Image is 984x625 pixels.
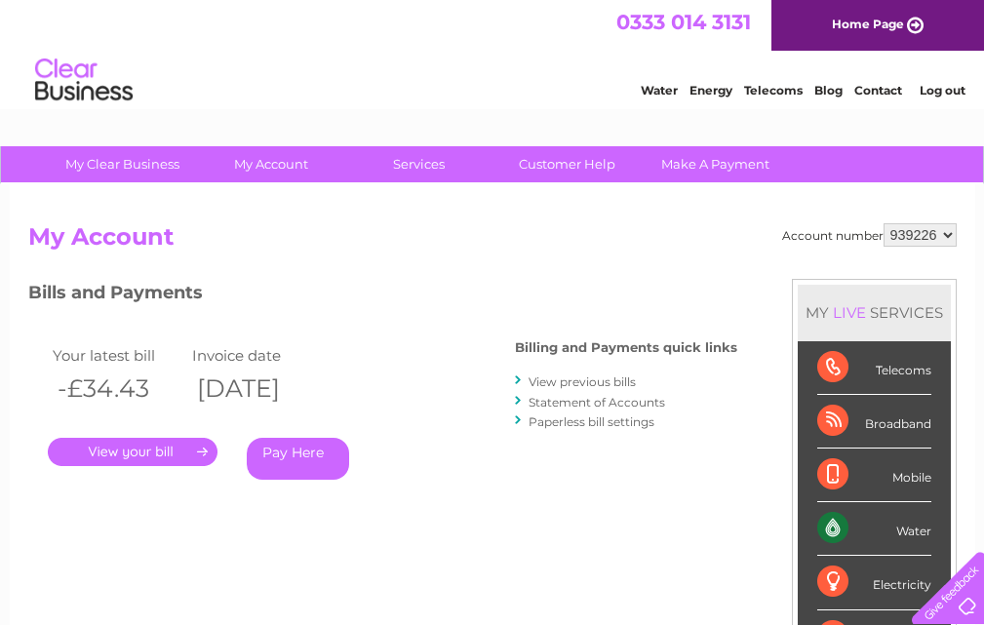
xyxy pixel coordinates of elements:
[247,438,349,480] a: Pay Here
[814,83,843,98] a: Blog
[515,340,737,355] h4: Billing and Payments quick links
[829,303,870,322] div: LIVE
[28,223,957,260] h2: My Account
[34,51,134,110] img: logo.png
[187,369,328,409] th: [DATE]
[817,556,931,609] div: Electricity
[635,146,796,182] a: Make A Payment
[798,285,951,340] div: MY SERVICES
[48,342,188,369] td: Your latest bill
[487,146,648,182] a: Customer Help
[854,83,902,98] a: Contact
[338,146,499,182] a: Services
[920,83,965,98] a: Log out
[817,502,931,556] div: Water
[28,279,737,313] h3: Bills and Payments
[529,374,636,389] a: View previous bills
[616,10,751,34] a: 0333 014 3131
[48,369,188,409] th: -£34.43
[689,83,732,98] a: Energy
[817,341,931,395] div: Telecoms
[782,223,957,247] div: Account number
[817,395,931,449] div: Broadband
[641,83,678,98] a: Water
[744,83,803,98] a: Telecoms
[817,449,931,502] div: Mobile
[48,438,217,466] a: .
[32,11,954,95] div: Clear Business is a trading name of Verastar Limited (registered in [GEOGRAPHIC_DATA] No. 3667643...
[42,146,203,182] a: My Clear Business
[190,146,351,182] a: My Account
[529,395,665,410] a: Statement of Accounts
[529,414,654,429] a: Paperless bill settings
[187,342,328,369] td: Invoice date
